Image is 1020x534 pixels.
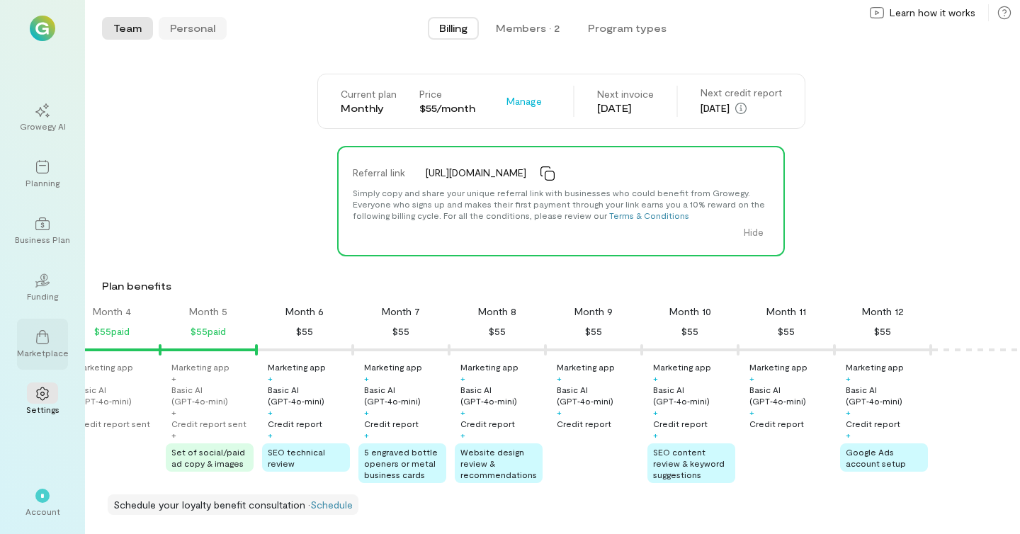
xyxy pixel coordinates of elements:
[557,373,562,384] div: +
[171,407,176,418] div: +
[20,120,66,132] div: Growegy AI
[102,17,153,40] button: Team
[749,373,754,384] div: +
[419,101,475,115] div: $55/month
[439,21,467,35] span: Billing
[268,407,273,418] div: +
[478,305,516,319] div: Month 8
[268,384,350,407] div: Basic AI (GPT‑4o‑mini)
[749,407,754,418] div: +
[27,290,58,302] div: Funding
[364,361,422,373] div: Marketing app
[749,418,804,429] div: Credit report
[171,418,246,429] div: Credit report sent
[460,384,543,407] div: Basic AI (GPT‑4o‑mini)
[846,418,900,429] div: Credit report
[846,384,928,407] div: Basic AI (GPT‑4o‑mini)
[364,373,369,384] div: +
[17,149,68,200] a: Planning
[874,323,891,340] div: $55
[489,323,506,340] div: $55
[557,384,639,407] div: Basic AI (GPT‑4o‑mini)
[341,101,397,115] div: Monthly
[701,100,782,117] div: [DATE]
[496,21,560,35] div: Members · 2
[735,221,772,244] button: Hide
[419,87,475,101] div: Price
[17,477,68,528] div: *Account
[268,447,325,468] span: SEO technical review
[285,305,324,319] div: Month 6
[17,375,68,426] a: Settings
[557,361,615,373] div: Marketing app
[364,418,419,429] div: Credit report
[17,347,69,358] div: Marketplace
[890,6,975,20] span: Learn how it works
[268,373,273,384] div: +
[653,407,658,418] div: +
[653,418,708,429] div: Credit report
[669,305,711,319] div: Month 10
[17,262,68,313] a: Funding
[191,323,226,340] div: $55 paid
[460,447,537,479] span: Website design review & recommendations
[296,323,313,340] div: $55
[15,234,70,245] div: Business Plan
[846,373,851,384] div: +
[364,384,446,407] div: Basic AI (GPT‑4o‑mini)
[189,305,227,319] div: Month 5
[862,305,904,319] div: Month 12
[344,159,417,187] div: Referral link
[25,177,59,188] div: Planning
[597,101,654,115] div: [DATE]
[506,94,542,108] span: Manage
[846,407,851,418] div: +
[75,384,157,407] div: Basic AI (GPT‑4o‑mini)
[653,447,725,479] span: SEO content review & keyword suggestions
[609,210,689,220] a: Terms & Conditions
[460,418,515,429] div: Credit report
[171,373,176,384] div: +
[846,361,904,373] div: Marketing app
[653,429,658,441] div: +
[778,323,795,340] div: $55
[268,361,326,373] div: Marketing app
[846,447,906,468] span: Google Ads account setup
[574,305,613,319] div: Month 9
[268,418,322,429] div: Credit report
[557,407,562,418] div: +
[382,305,420,319] div: Month 7
[75,361,133,373] div: Marketing app
[171,384,254,407] div: Basic AI (GPT‑4o‑mini)
[102,279,1014,293] div: Plan benefits
[113,499,310,511] span: Schedule your loyalty benefit consultation ·
[93,305,131,319] div: Month 4
[653,361,711,373] div: Marketing app
[484,17,571,40] button: Members · 2
[460,407,465,418] div: +
[26,404,59,415] div: Settings
[460,373,465,384] div: +
[585,323,602,340] div: $55
[171,447,245,468] span: Set of social/paid ad copy & images
[428,17,479,40] button: Billing
[171,429,176,441] div: +
[171,361,229,373] div: Marketing app
[75,418,150,429] div: Credit report sent
[310,499,353,511] a: Schedule
[460,361,518,373] div: Marketing app
[597,87,654,101] div: Next invoice
[94,323,130,340] div: $55 paid
[17,205,68,256] a: Business Plan
[159,17,227,40] button: Personal
[460,429,465,441] div: +
[749,361,807,373] div: Marketing app
[766,305,806,319] div: Month 11
[498,90,550,113] button: Manage
[353,188,765,220] span: Simply copy and share your unique referral link with businesses who could benefit from Growegy. E...
[701,86,782,100] div: Next credit report
[25,506,60,517] div: Account
[749,384,832,407] div: Basic AI (GPT‑4o‑mini)
[364,429,369,441] div: +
